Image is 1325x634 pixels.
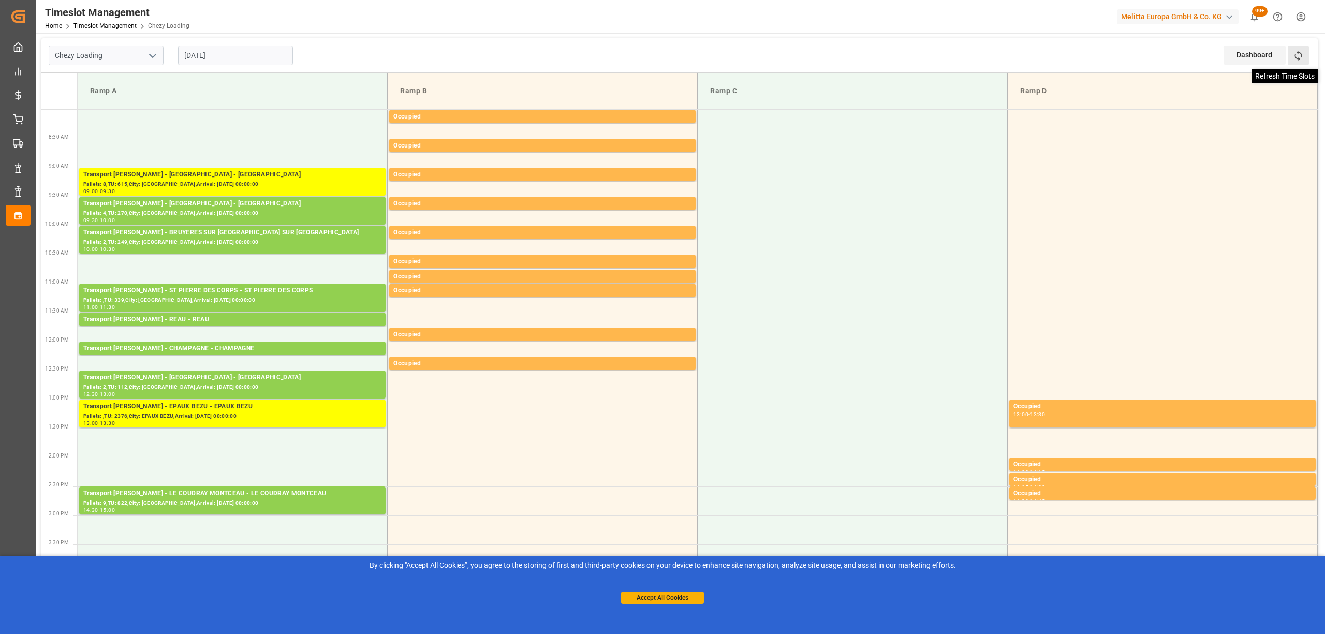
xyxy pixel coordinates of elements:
div: 10:30 [100,247,115,252]
span: 11:00 AM [45,279,69,285]
div: Transport [PERSON_NAME] - [GEOGRAPHIC_DATA] - [GEOGRAPHIC_DATA] [83,199,381,209]
div: 09:30 [100,189,115,194]
div: 14:15 [1030,470,1045,475]
div: 10:30 [393,267,408,272]
a: Timeslot Management [73,22,137,30]
div: 13:00 [100,392,115,396]
button: Help Center [1266,5,1289,28]
div: 10:00 [393,238,408,243]
div: Occupied [393,359,691,369]
div: Pallets: 8,TU: 615,City: [GEOGRAPHIC_DATA],Arrival: [DATE] 00:00:00 [83,180,381,189]
div: 13:30 [100,421,115,425]
div: Ramp B [396,81,689,100]
div: - [1028,470,1030,475]
span: 10:00 AM [45,221,69,227]
button: open menu [144,48,160,64]
div: Transport [PERSON_NAME] - LE COUDRAY MONTCEAU - LE COUDRAY MONTCEAU [83,489,381,499]
div: 11:30 [100,305,115,309]
div: 08:45 [410,151,425,156]
div: Occupied [393,170,691,180]
div: Occupied [393,330,691,340]
div: - [408,296,410,301]
div: 13:00 [1013,412,1028,417]
div: - [408,122,410,127]
div: 14:30 [1013,499,1028,504]
div: Transport [PERSON_NAME] - REAU - REAU [83,315,381,325]
div: 11:00 [83,305,98,309]
div: 12:30 [410,369,425,374]
div: 10:15 [410,238,425,243]
div: 14:15 [1013,485,1028,490]
div: Timeslot Management [45,5,189,20]
div: - [1028,412,1030,417]
span: 12:30 PM [45,366,69,372]
span: 8:30 AM [49,134,69,140]
div: 13:30 [1030,412,1045,417]
span: 3:00 PM [49,511,69,517]
div: 12:30 [83,392,98,396]
div: - [98,421,100,425]
div: - [98,305,100,309]
div: Ramp A [86,81,379,100]
div: - [408,238,410,243]
span: 2:00 PM [49,453,69,459]
span: 1:30 PM [49,424,69,430]
div: 14:30 [83,508,98,512]
div: 09:30 [83,218,98,223]
div: - [98,218,100,223]
div: Occupied [393,228,691,238]
div: Pallets: 4,TU: 270,City: [GEOGRAPHIC_DATA],Arrival: [DATE] 00:00:00 [83,209,381,218]
div: Occupied [393,141,691,151]
div: Occupied [393,272,691,282]
div: 09:30 [393,209,408,214]
div: Occupied [1013,460,1312,470]
div: - [1028,485,1030,490]
div: 11:15 [410,296,425,301]
div: 10:45 [410,267,425,272]
a: Home [45,22,62,30]
span: 1:00 PM [49,395,69,401]
div: Occupied [1013,475,1312,485]
div: Occupied [393,112,691,122]
div: Melitta Europa GmbH & Co. KG [1117,9,1239,24]
span: 2:30 PM [49,482,69,488]
div: 11:45 [393,340,408,345]
div: 15:00 [100,508,115,512]
div: - [1028,499,1030,504]
div: Pallets: ,TU: 339,City: [GEOGRAPHIC_DATA],Arrival: [DATE] 00:00:00 [83,296,381,305]
div: 10:00 [100,218,115,223]
div: Pallets: ,TU: 2376,City: EPAUX BEZU,Arrival: [DATE] 00:00:00 [83,412,381,421]
div: 12:15 [393,369,408,374]
div: Ramp C [706,81,999,100]
div: Occupied [1013,489,1312,499]
div: - [98,247,100,252]
div: - [98,392,100,396]
span: 9:30 AM [49,192,69,198]
div: - [408,267,410,272]
button: Melitta Europa GmbH & Co. KG [1117,7,1243,26]
div: 11:00 [410,282,425,287]
span: 99+ [1252,6,1268,17]
div: - [408,180,410,185]
div: 14:30 [1030,485,1045,490]
div: Occupied [1013,402,1312,412]
div: Transport [PERSON_NAME] - BRUYERES SUR [GEOGRAPHIC_DATA] SUR [GEOGRAPHIC_DATA] [83,228,381,238]
div: Transport [PERSON_NAME] - CHAMPAGNE - CHAMPAGNE [83,344,381,354]
div: 10:00 [83,247,98,252]
div: Occupied [393,286,691,296]
div: Pallets: ,TU: 100,City: [GEOGRAPHIC_DATA],Arrival: [DATE] 00:00:00 [83,325,381,334]
div: Pallets: 2,TU: 249,City: [GEOGRAPHIC_DATA],Arrival: [DATE] 00:00:00 [83,238,381,247]
span: 9:00 AM [49,163,69,169]
div: Pallets: 3,TU: 148,City: [GEOGRAPHIC_DATA],Arrival: [DATE] 00:00:00 [83,354,381,363]
div: 13:00 [83,421,98,425]
div: Pallets: 9,TU: 822,City: [GEOGRAPHIC_DATA],Arrival: [DATE] 00:00:00 [83,499,381,508]
span: 3:30 PM [49,540,69,545]
input: DD-MM-YYYY [178,46,293,65]
div: 09:15 [410,180,425,185]
div: 14:00 [1013,470,1028,475]
div: - [408,151,410,156]
div: Transport [PERSON_NAME] - ST PIERRE DES CORPS - ST PIERRE DES CORPS [83,286,381,296]
div: 08:15 [410,122,425,127]
div: 09:00 [83,189,98,194]
div: Ramp D [1016,81,1309,100]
